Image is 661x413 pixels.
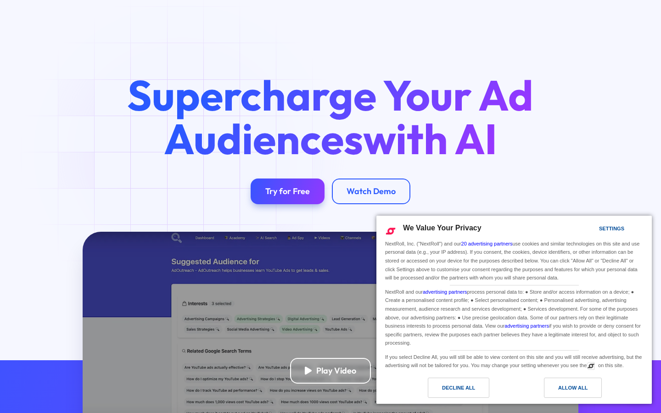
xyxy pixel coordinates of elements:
div: Play Video [316,366,356,376]
div: NextRoll and our process personal data to: ● Store and/or access information on a device; ● Creat... [383,285,645,348]
div: Settings [599,223,624,234]
a: Try for Free [251,179,325,204]
span: with AI [363,112,497,165]
a: Decline All [382,378,514,402]
span: We Value Your Privacy [403,224,482,232]
a: advertising partners [504,323,549,329]
div: Watch Demo [347,186,396,197]
a: advertising partners [423,289,467,295]
a: Allow All [514,378,646,402]
h1: Supercharge Your Ad Audiences [110,73,551,161]
div: Allow All [558,383,588,393]
div: Try for Free [265,186,310,197]
div: NextRoll, Inc. ("NextRoll") and our use cookies and similar technologies on this site and use per... [383,239,645,283]
div: Decline All [442,383,475,393]
a: 20 advertising partners [461,241,513,246]
a: Settings [583,221,605,238]
div: If you select Decline All, you will still be able to view content on this site and you will still... [383,351,645,371]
